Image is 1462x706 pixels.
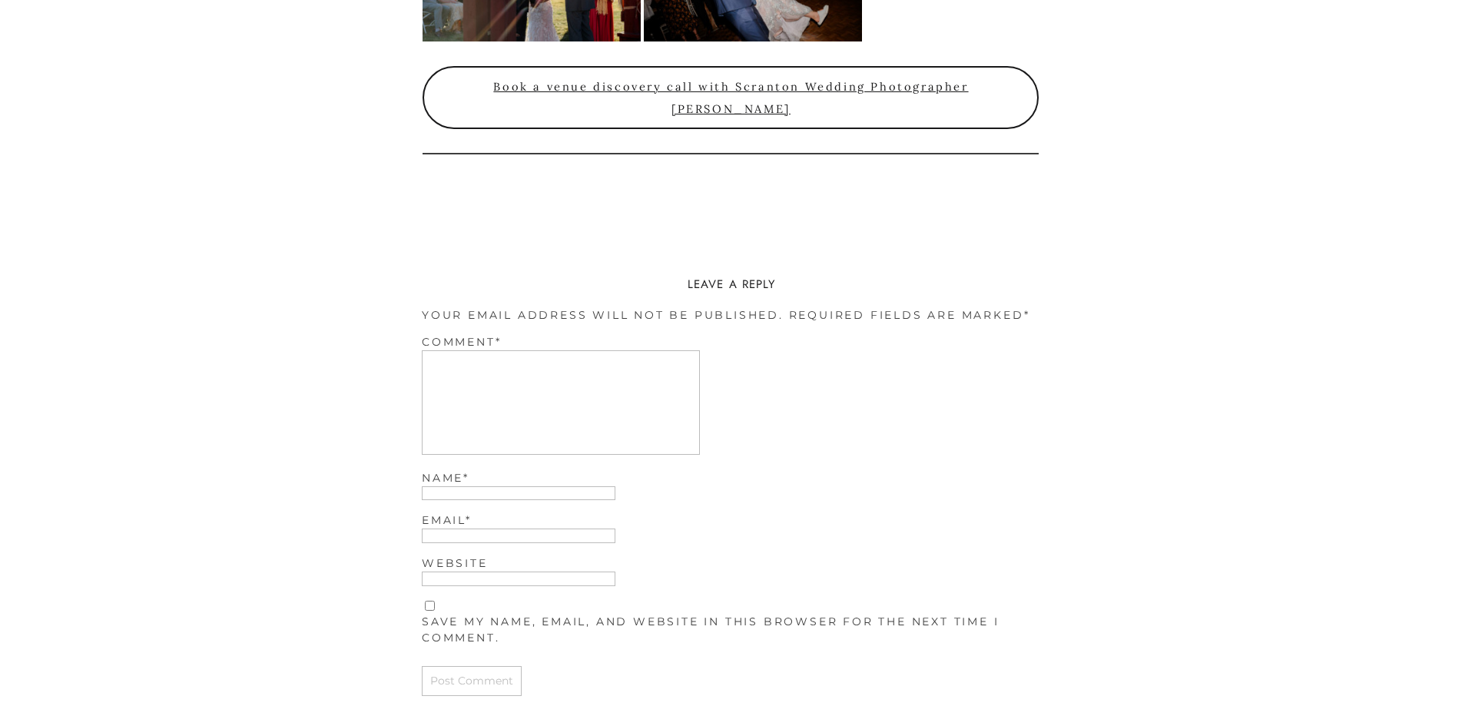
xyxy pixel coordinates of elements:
label: Email [422,512,1041,529]
label: Save my name, email, and website in this browser for the next time I comment. [422,614,1041,646]
p: I’m [PERSON_NAME], a . Your engagement and wedding photography experience is my top priority — I ... [423,183,1039,263]
span: Your email address will not be published. [422,308,784,322]
span: Required fields are marked [789,308,1030,322]
input: Post Comment [422,666,522,696]
label: Website [422,555,1041,572]
a: Book a venue discovery call with Scranton Wedding Photographer [PERSON_NAME] [423,66,1039,129]
label: Comment [422,334,1041,350]
label: Name [422,470,1041,486]
a: wedding photographer in [GEOGRAPHIC_DATA], [US_STATE] [581,186,996,199]
a: Reach out to me [835,226,944,239]
h3: Leave a Reply [422,274,1041,295]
